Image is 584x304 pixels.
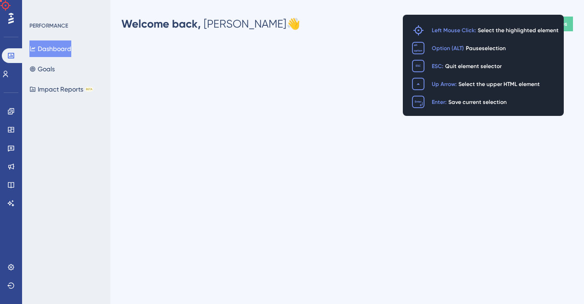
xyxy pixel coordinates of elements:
[121,17,300,31] div: [PERSON_NAME] 👋
[478,27,559,34] span: Select the highlighted element
[432,63,443,70] span: ESC:
[448,98,507,106] span: Save current selection
[29,40,71,57] button: Dashboard
[432,27,476,34] span: Left Mouse Click:
[29,22,68,29] div: PERFORMANCE
[445,63,502,70] span: Quit element selector
[85,87,93,92] div: BETA
[466,45,506,52] span: Pause selection
[29,61,55,77] button: Goals
[432,45,464,52] span: Option (ALT)
[121,17,201,30] span: Welcome back,
[432,80,457,88] span: Up Arrow:
[458,80,540,88] span: Select the upper HTML element
[432,98,447,106] span: Enter:
[29,81,93,98] button: Impact ReportsBETA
